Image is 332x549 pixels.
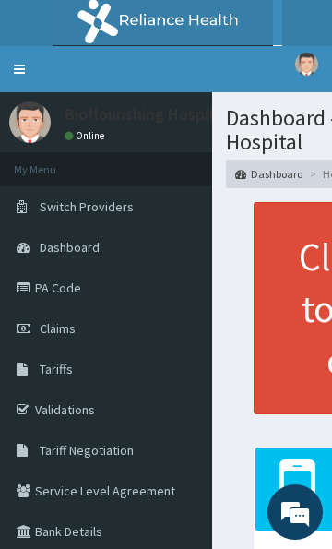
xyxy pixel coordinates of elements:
img: User Image [9,101,51,143]
a: Dashboard [235,166,303,182]
span: Dashboard [40,239,100,256]
span: Tariffs [40,361,73,377]
span: Tariff Negotiation [40,442,134,459]
span: Claims [40,320,76,337]
img: User Image [295,53,318,76]
a: Online [65,129,109,142]
p: Bioflourishing Hospital [65,106,229,123]
span: Switch Providers [40,198,134,215]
